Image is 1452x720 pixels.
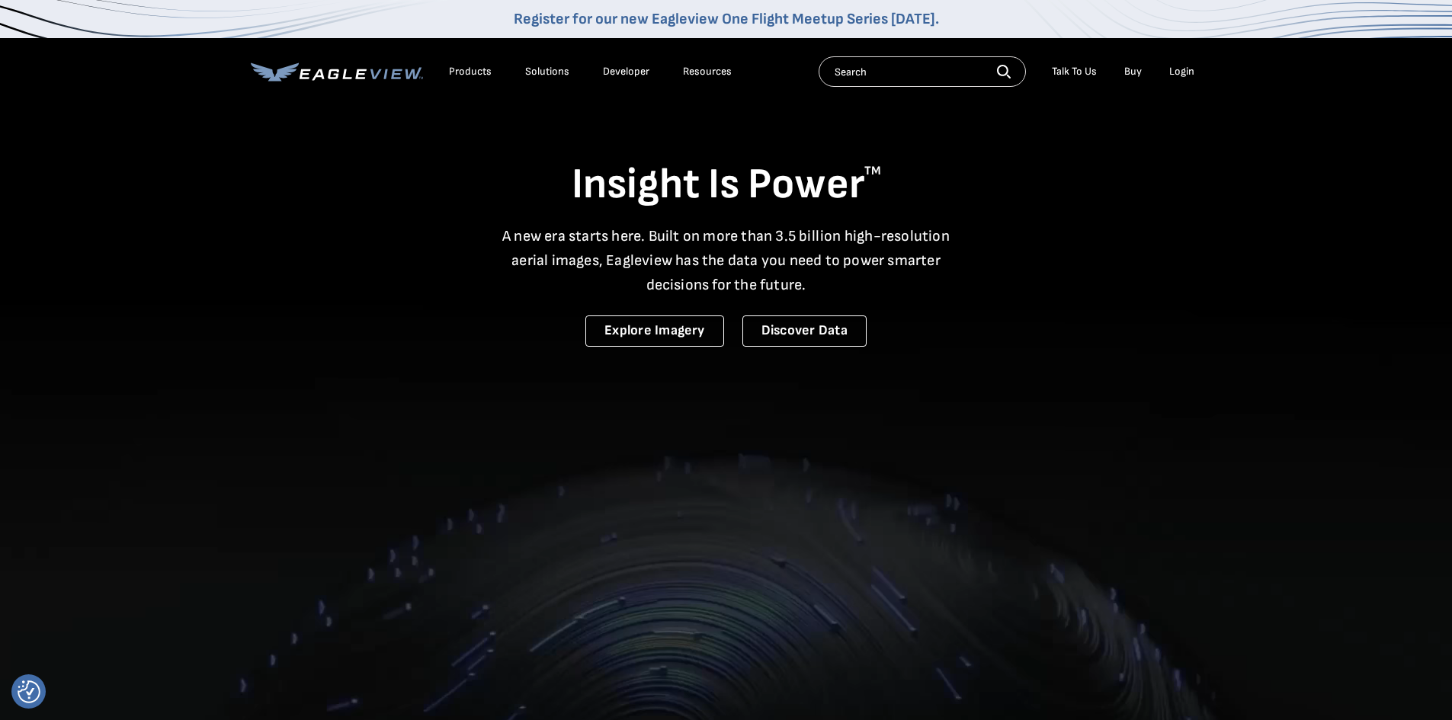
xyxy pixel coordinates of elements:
[251,158,1202,212] h1: Insight Is Power
[514,10,939,28] a: Register for our new Eagleview One Flight Meetup Series [DATE].
[819,56,1026,87] input: Search
[864,164,881,178] sup: TM
[585,315,724,347] a: Explore Imagery
[603,65,649,78] a: Developer
[1052,65,1097,78] div: Talk To Us
[525,65,569,78] div: Solutions
[493,224,960,297] p: A new era starts here. Built on more than 3.5 billion high-resolution aerial images, Eagleview ha...
[18,680,40,703] img: Revisit consent button
[449,65,492,78] div: Products
[18,680,40,703] button: Consent Preferences
[683,65,732,78] div: Resources
[1124,65,1142,78] a: Buy
[742,315,867,347] a: Discover Data
[1169,65,1194,78] div: Login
